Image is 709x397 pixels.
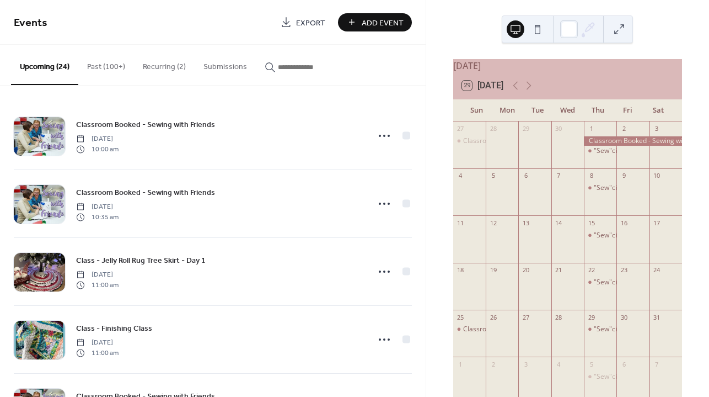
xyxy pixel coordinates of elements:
[587,313,595,321] div: 29
[587,266,595,274] div: 22
[458,78,507,93] button: 29[DATE]
[587,360,595,368] div: 5
[76,118,215,131] a: Classroom Booked - Sewing with Friends
[583,99,613,121] div: Thu
[11,45,78,85] button: Upcoming (24)
[643,99,673,121] div: Sat
[456,219,465,227] div: 11
[522,266,530,274] div: 20
[76,212,119,222] span: 10:35 am
[555,266,563,274] div: 21
[620,219,628,227] div: 16
[584,278,616,287] div: "Sew"cial Network
[555,125,563,133] div: 30
[653,172,661,180] div: 10
[76,255,206,267] span: Class - Jelly Roll Rug Tree Skirt - Day 1
[76,322,152,335] a: Class - Finishing Class
[76,323,152,335] span: Class - Finishing Class
[584,136,682,146] div: Classroom Booked - Sewing with Friends
[456,266,465,274] div: 18
[552,99,583,121] div: Wed
[594,278,650,287] div: "Sew"cial Network
[456,313,465,321] div: 25
[195,45,256,84] button: Submissions
[653,219,661,227] div: 17
[584,372,616,382] div: "Sew"cial Network
[594,372,650,382] div: "Sew"cial Network
[555,219,563,227] div: 14
[489,125,497,133] div: 28
[587,172,595,180] div: 8
[613,99,643,121] div: Fri
[456,172,465,180] div: 4
[489,172,497,180] div: 5
[14,12,47,34] span: Events
[587,125,595,133] div: 1
[453,325,486,334] div: Classroom Booked - Block Heads
[272,13,334,31] a: Export
[463,136,565,146] div: Classroom Booked - Block Heads
[653,313,661,321] div: 31
[587,219,595,227] div: 15
[76,348,119,358] span: 11:00 am
[620,360,628,368] div: 6
[76,134,119,144] span: [DATE]
[594,146,650,156] div: "Sew"cial Network
[594,183,650,193] div: "Sew"cial Network
[594,231,650,240] div: "Sew"cial Network
[76,202,119,212] span: [DATE]
[620,172,628,180] div: 9
[456,360,465,368] div: 1
[620,125,628,133] div: 2
[653,125,661,133] div: 3
[584,183,616,193] div: "Sew"cial Network
[453,136,486,146] div: Classroom Booked - Block Heads
[453,59,682,72] div: [DATE]
[463,325,565,334] div: Classroom Booked - Block Heads
[78,45,134,84] button: Past (100+)
[362,17,404,29] span: Add Event
[522,172,530,180] div: 6
[653,266,661,274] div: 24
[555,360,563,368] div: 4
[584,325,616,334] div: "Sew"cial Network
[620,266,628,274] div: 23
[522,360,530,368] div: 3
[584,231,616,240] div: "Sew"cial Network
[492,99,522,121] div: Mon
[76,119,215,131] span: Classroom Booked - Sewing with Friends
[584,146,616,156] div: "Sew"cial Network
[338,13,412,31] button: Add Event
[489,360,497,368] div: 2
[522,219,530,227] div: 13
[653,360,661,368] div: 7
[76,254,206,267] a: Class - Jelly Roll Rug Tree Skirt - Day 1
[620,313,628,321] div: 30
[462,99,492,121] div: Sun
[489,313,497,321] div: 26
[522,313,530,321] div: 27
[134,45,195,84] button: Recurring (2)
[76,338,119,348] span: [DATE]
[456,125,465,133] div: 27
[489,219,497,227] div: 12
[76,186,215,199] a: Classroom Booked - Sewing with Friends
[594,325,650,334] div: "Sew"cial Network
[522,99,552,121] div: Tue
[489,266,497,274] div: 19
[76,280,119,290] span: 11:00 am
[296,17,325,29] span: Export
[555,172,563,180] div: 7
[555,313,563,321] div: 28
[76,187,215,199] span: Classroom Booked - Sewing with Friends
[76,270,119,280] span: [DATE]
[76,144,119,154] span: 10:00 am
[522,125,530,133] div: 29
